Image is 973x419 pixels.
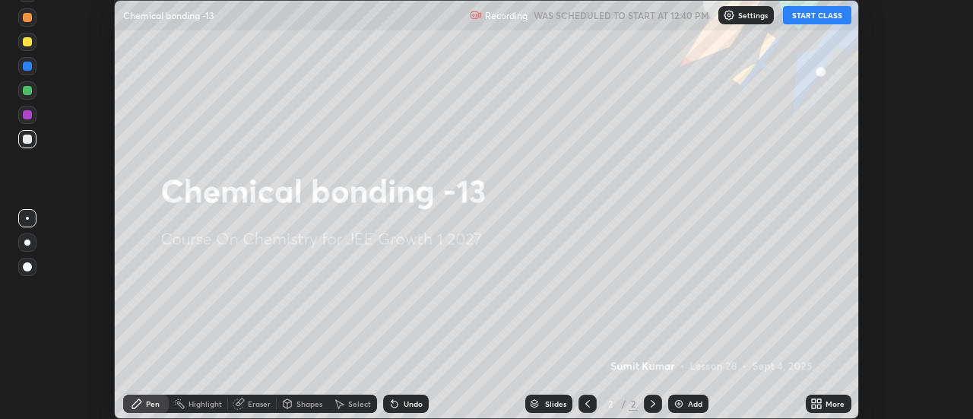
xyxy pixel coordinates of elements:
div: Highlight [189,400,222,408]
h5: WAS SCHEDULED TO START AT 12:40 PM [534,8,709,22]
div: 2 [603,399,618,408]
div: Shapes [296,400,322,408]
div: Pen [146,400,160,408]
p: Recording [485,10,528,21]
div: Undo [404,400,423,408]
div: Eraser [248,400,271,408]
div: Add [688,400,702,408]
div: Slides [545,400,566,408]
button: START CLASS [783,6,851,24]
p: Settings [738,11,768,19]
img: class-settings-icons [723,9,735,21]
div: More [826,400,845,408]
div: 2 [629,397,638,411]
p: Chemical bonding -13 [123,9,214,21]
img: recording.375f2c34.svg [470,9,482,21]
img: add-slide-button [673,398,685,410]
div: Select [348,400,371,408]
div: / [621,399,626,408]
